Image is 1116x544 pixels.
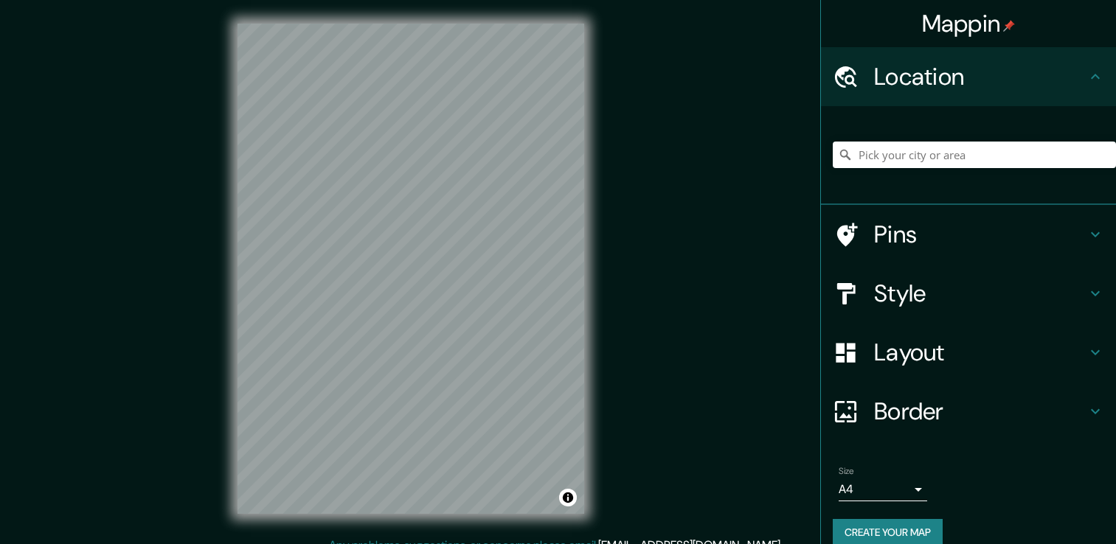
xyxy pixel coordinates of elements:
[1003,20,1015,32] img: pin-icon.png
[985,487,1100,528] iframe: Help widget launcher
[874,220,1086,249] h4: Pins
[922,9,1016,38] h4: Mappin
[559,489,577,506] button: Toggle attribution
[821,47,1116,106] div: Location
[821,382,1116,441] div: Border
[874,62,1086,91] h4: Location
[874,397,1086,426] h4: Border
[874,338,1086,367] h4: Layout
[839,478,927,501] div: A4
[874,279,1086,308] h4: Style
[833,142,1116,168] input: Pick your city or area
[238,24,584,514] canvas: Map
[821,264,1116,323] div: Style
[839,465,854,478] label: Size
[821,323,1116,382] div: Layout
[821,205,1116,264] div: Pins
